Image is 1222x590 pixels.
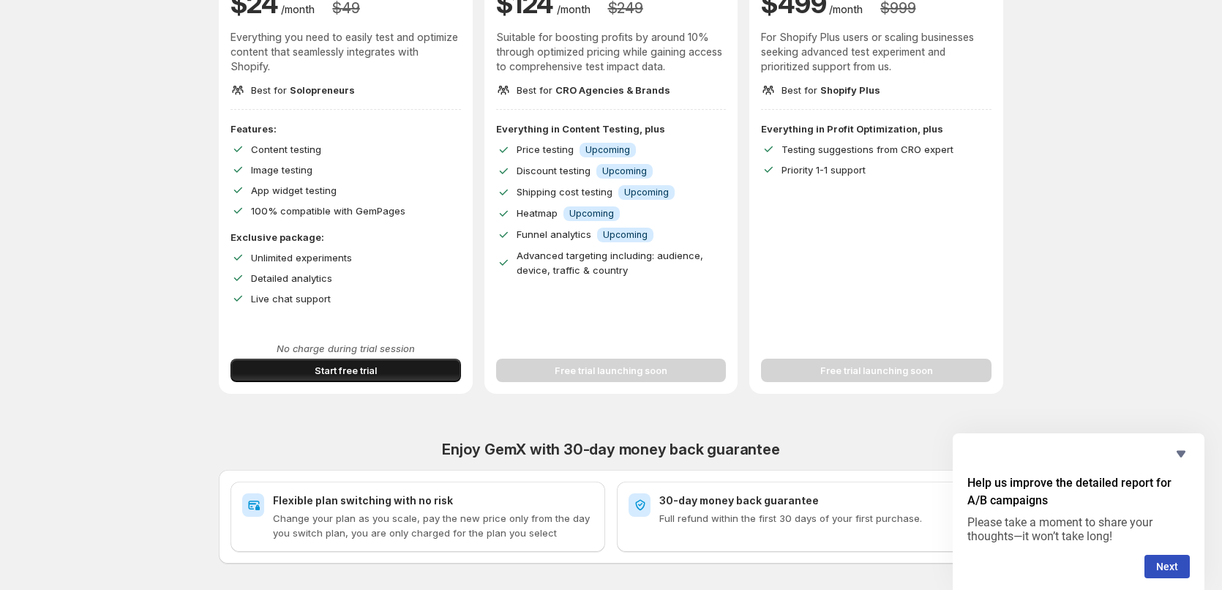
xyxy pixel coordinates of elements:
[659,511,980,526] p: Full refund within the first 30 days of your first purchase.
[781,143,953,155] span: Testing suggestions from CRO expert
[230,359,461,382] button: Start free trial
[781,164,866,176] span: Priority 1-1 support
[251,205,405,217] span: 100% compatible with GemPages
[820,84,880,96] span: Shopify Plus
[967,474,1190,509] h2: Help us improve the detailed report for A/B campaigns
[829,2,863,17] p: /month
[967,445,1190,578] div: Help us improve the detailed report for A/B campaigns
[517,250,703,276] span: Advanced targeting including: audience, device, traffic & country
[219,441,1003,458] h2: Enjoy GemX with 30-day money back guarantee
[251,293,331,305] span: Live chat support
[1172,445,1190,463] button: Hide survey
[230,122,461,136] p: Features:
[315,363,377,378] span: Start free trial
[517,83,670,97] p: Best for
[251,164,312,176] span: Image testing
[555,84,670,96] span: CRO Agencies & Brands
[569,208,614,220] span: Upcoming
[602,165,647,177] span: Upcoming
[517,207,558,219] span: Heatmap
[557,2,591,17] p: /month
[230,230,461,244] p: Exclusive package:
[517,143,574,155] span: Price testing
[251,83,355,97] p: Best for
[273,493,593,508] h2: Flexible plan switching with no risk
[659,493,980,508] h2: 30-day money back guarantee
[761,122,992,136] p: Everything in Profit Optimization, plus
[251,272,332,284] span: Detailed analytics
[290,84,355,96] span: Solopreneurs
[781,83,880,97] p: Best for
[517,165,591,176] span: Discount testing
[761,30,992,74] p: For Shopify Plus users or scaling businesses seeking advanced test experiment and prioritized sup...
[496,122,727,136] p: Everything in Content Testing, plus
[517,228,591,240] span: Funnel analytics
[251,252,352,264] span: Unlimited experiments
[273,511,593,540] p: Change your plan as you scale, pay the new price only from the day you switch plan, you are only ...
[1144,555,1190,578] button: Next question
[603,229,648,241] span: Upcoming
[230,341,461,356] p: No charge during trial session
[251,143,321,155] span: Content testing
[517,186,612,198] span: Shipping cost testing
[230,30,461,74] p: Everything you need to easily test and optimize content that seamlessly integrates with Shopify.
[967,515,1190,543] p: Please take a moment to share your thoughts—it won’t take long!
[585,144,630,156] span: Upcoming
[281,2,315,17] p: /month
[251,184,337,196] span: App widget testing
[496,30,727,74] p: Suitable for boosting profits by around 10% through optimized pricing while gaining access to com...
[624,187,669,198] span: Upcoming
